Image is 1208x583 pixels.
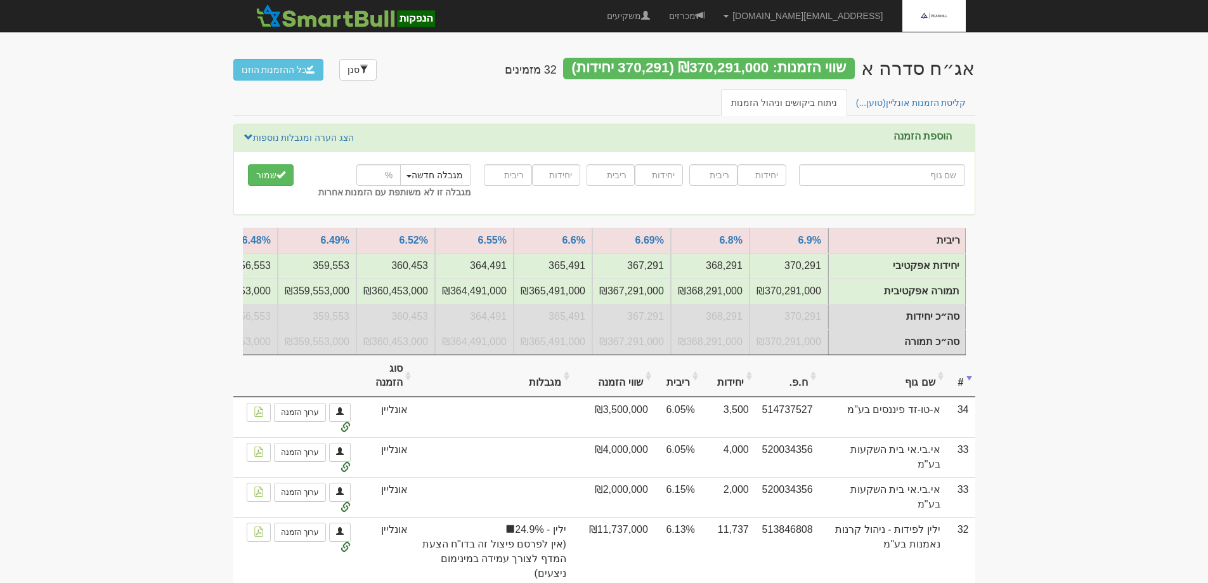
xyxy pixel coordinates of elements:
td: 33 [947,437,975,477]
a: הצג הערה ומגבלות נוספות [244,131,355,145]
a: 6.69% [635,235,664,246]
th: ח.פ.: activate to sort column ascending [755,355,819,398]
td: 4,000 [701,437,755,477]
a: ערוך הזמנה [274,483,326,502]
td: סה״כ יחידות [828,304,965,329]
td: סה״כ תמורה [750,329,828,355]
td: תמורה אפקטיבית [356,278,435,304]
td: סה״כ יחידות [592,304,671,329]
button: שמור [248,164,294,186]
a: 6.8% [719,235,742,246]
a: ערוך הזמנה [274,523,326,542]
a: 6.49% [321,235,349,246]
th: #: activate to sort column ascending [947,355,975,398]
label: מגבלה זו לא משותפת עם הזמנות אחרות [318,186,471,199]
a: ניתוח ביקושים וניהול הזמנות [721,89,847,116]
input: ריבית [587,164,635,186]
td: תמורה אפקטיבית [592,278,671,304]
td: סה״כ יחידות [671,304,750,329]
td: סה״כ יחידות [514,304,592,329]
td: תמורה אפקטיבית [750,278,828,304]
td: אונליין [357,477,414,517]
td: יחידות אפקטיבי [750,253,828,278]
span: (אין לפרסם פיצול זה בדו"ח הצעת המדף לצורך עמידה במינימום ניצעים) [420,537,566,581]
button: מגבלה חדשה [398,164,471,186]
td: ₪3,500,000 [573,397,654,437]
a: 6.6% [562,235,585,246]
td: סה״כ יחידות [278,304,356,329]
td: סה״כ תמורה [514,329,592,355]
td: 34 [947,397,975,437]
input: שם גוף [799,164,965,186]
th: שם גוף: activate to sort column ascending [819,355,947,398]
img: pdf-file-icon.png [254,447,264,457]
td: יחידות אפקטיבי [671,253,750,278]
td: יחידות אפקטיבי [514,253,592,278]
td: 2,000 [701,477,755,517]
label: הוספת הזמנה [893,131,952,142]
img: pdf-file-icon.png [254,487,264,497]
td: תמורה אפקטיבית [671,278,750,304]
td: אונליין [357,437,414,477]
td: 520034356 [755,437,819,477]
input: ריבית [484,164,532,186]
a: 6.9% [798,235,821,246]
td: יחידות אפקטיבי [435,253,514,278]
td: סה״כ תמורה [828,329,965,355]
a: סנן [339,59,377,81]
th: סוג הזמנה: activate to sort column ascending [357,355,414,398]
td: סה״כ תמורה [435,329,514,355]
input: יחידות [532,164,580,186]
td: ריבית [828,228,965,254]
td: סה״כ תמורה [671,329,750,355]
td: 6.15% [654,477,701,517]
input: יחידות [635,164,683,186]
img: pdf-file-icon.png [254,407,264,417]
td: סה״כ תמורה [278,329,356,355]
td: אי.בי.אי בית השקעות בע"מ [819,477,947,517]
td: א-טו-זד פיננסים בע"מ [819,397,947,437]
td: תמורה אפקטיבית [828,279,965,305]
th: מגבלות: activate to sort column ascending [414,355,573,398]
input: יחידות [737,164,786,186]
span: (טוען...) [856,98,886,108]
td: סה״כ יחידות [356,304,435,329]
td: 6.05% [654,397,701,437]
h4: 32 מזמינים [505,64,557,77]
th: ריבית: activate to sort column ascending [654,355,701,398]
td: תמורה אפקטיבית [278,278,356,304]
td: אי.בי.אי בית השקעות בע"מ [819,437,947,477]
td: 520034356 [755,477,819,517]
td: אונליין [357,397,414,437]
td: סה״כ יחידות [435,304,514,329]
td: תמורה אפקטיבית [514,278,592,304]
a: 6.48% [242,235,271,246]
td: ₪4,000,000 [573,437,654,477]
td: 514737527 [755,397,819,437]
input: % [356,164,401,186]
img: SmartBull Logo [252,3,439,29]
a: 6.52% [399,235,428,246]
td: יחידות אפקטיבי [356,253,435,278]
td: 33 [947,477,975,517]
a: 6.55% [478,235,507,246]
th: יחידות: activate to sort column ascending [701,355,755,398]
span: ילין - 24.9% [420,523,566,537]
td: 6.05% [654,437,701,477]
td: סה״כ תמורה [592,329,671,355]
button: כל ההזמנות הוזנו [233,59,324,81]
input: ריבית [689,164,737,186]
td: 3,500 [701,397,755,437]
a: ערוך הזמנה [274,403,326,422]
td: יחידות אפקטיבי [828,254,965,279]
a: ערוך הזמנה [274,443,326,462]
div: Peakhill Mortgage Income, LP - אג״ח (סדרה א) - הנפקה לציבור [861,58,975,79]
td: יחידות אפקטיבי [278,253,356,278]
td: סה״כ יחידות [750,304,828,329]
td: ₪2,000,000 [573,477,654,517]
td: יחידות אפקטיבי [592,253,671,278]
a: קליטת הזמנות אונליין(טוען...) [846,89,977,116]
div: שווי הזמנות: ₪370,291,000 (370,291 יחידות) [563,58,855,79]
th: שווי הזמנה: activate to sort column ascending [573,355,654,398]
td: תמורה אפקטיבית [435,278,514,304]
